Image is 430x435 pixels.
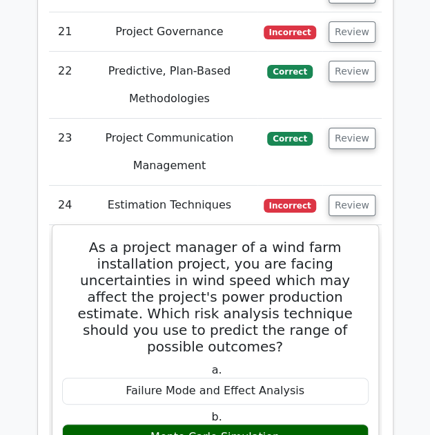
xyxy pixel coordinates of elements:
[49,12,81,52] td: 21
[211,410,222,423] span: b.
[62,378,369,405] div: Failure Mode and Effect Analysis
[329,21,375,43] button: Review
[81,119,257,186] td: Project Communication Management
[267,132,312,146] span: Correct
[49,186,81,225] td: 24
[267,65,312,79] span: Correct
[49,52,81,119] td: 22
[49,119,81,186] td: 23
[329,61,375,82] button: Review
[212,363,222,376] span: a.
[61,239,370,355] h5: As a project manager of a wind farm installation project, you are facing uncertainties in wind sp...
[81,186,257,225] td: Estimation Techniques
[81,52,257,119] td: Predictive, Plan-Based Methodologies
[264,199,317,213] span: Incorrect
[329,128,375,149] button: Review
[264,26,317,39] span: Incorrect
[81,12,257,52] td: Project Governance
[329,195,375,216] button: Review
